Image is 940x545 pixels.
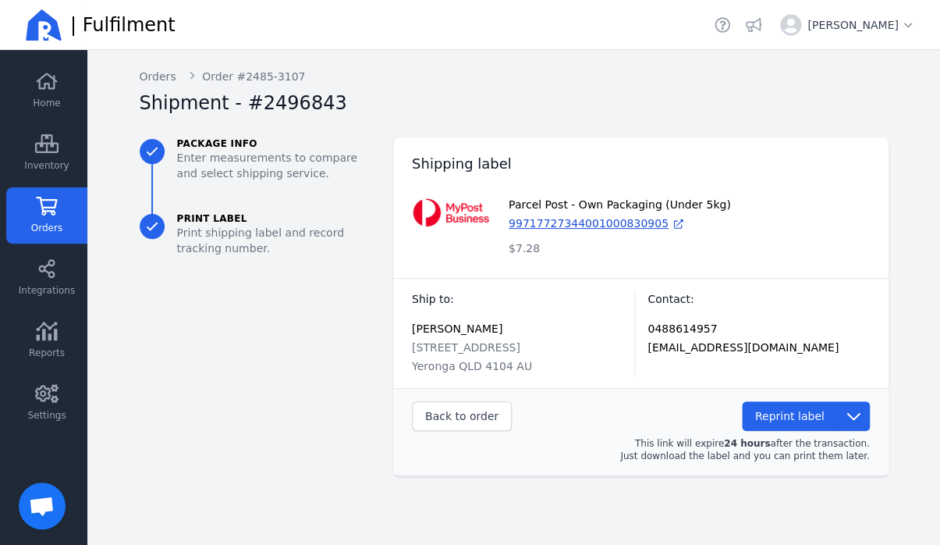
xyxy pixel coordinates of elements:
[711,14,733,36] a: Helpdesk
[509,197,731,212] span: Parcel Post - Own Packaging (Under 5kg)
[177,137,381,150] span: Package info
[412,322,502,335] span: [PERSON_NAME]
[189,69,306,84] a: Order #2485-3107
[425,410,498,422] span: Back to order
[647,338,869,357] p: [EMAIL_ADDRESS][DOMAIN_NAME]
[412,401,512,431] button: Back to order
[177,150,381,181] span: Enter measurements to compare and select shipping service.
[412,153,512,175] h2: Shipping label
[412,197,490,228] img: Courier logo
[177,225,381,256] span: Print shipping label and record tracking number.
[774,8,921,42] button: [PERSON_NAME]
[755,410,825,422] span: Reprint label
[31,222,62,234] span: Orders
[24,159,69,172] span: Inventory
[29,347,65,359] span: Reports
[33,97,60,109] span: Home
[140,91,347,116] h2: Shipment - #2496843
[521,437,869,462] div: This link will expire after the transaction. Just download the label and you can print them later.
[807,17,915,33] span: [PERSON_NAME]
[412,291,634,307] h3: Ship to:
[27,409,66,422] span: Settings
[177,212,381,225] span: Print Label
[647,291,869,307] h3: Contact:
[412,341,520,354] span: [STREET_ADDRESS]
[19,284,75,297] span: Integrations
[19,483,66,529] a: Open chat
[509,240,540,256] span: $7.28
[25,6,62,44] img: Ricemill Logo
[509,216,685,231] a: 99717727344001000830905
[140,69,176,84] a: Orders
[647,319,869,338] p: 0488614957
[742,401,838,431] button: Reprint label
[412,360,532,372] span: Yeronga QLD 4104 AU
[724,438,770,449] strong: 24 hours
[70,12,176,37] span: | Fulfilment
